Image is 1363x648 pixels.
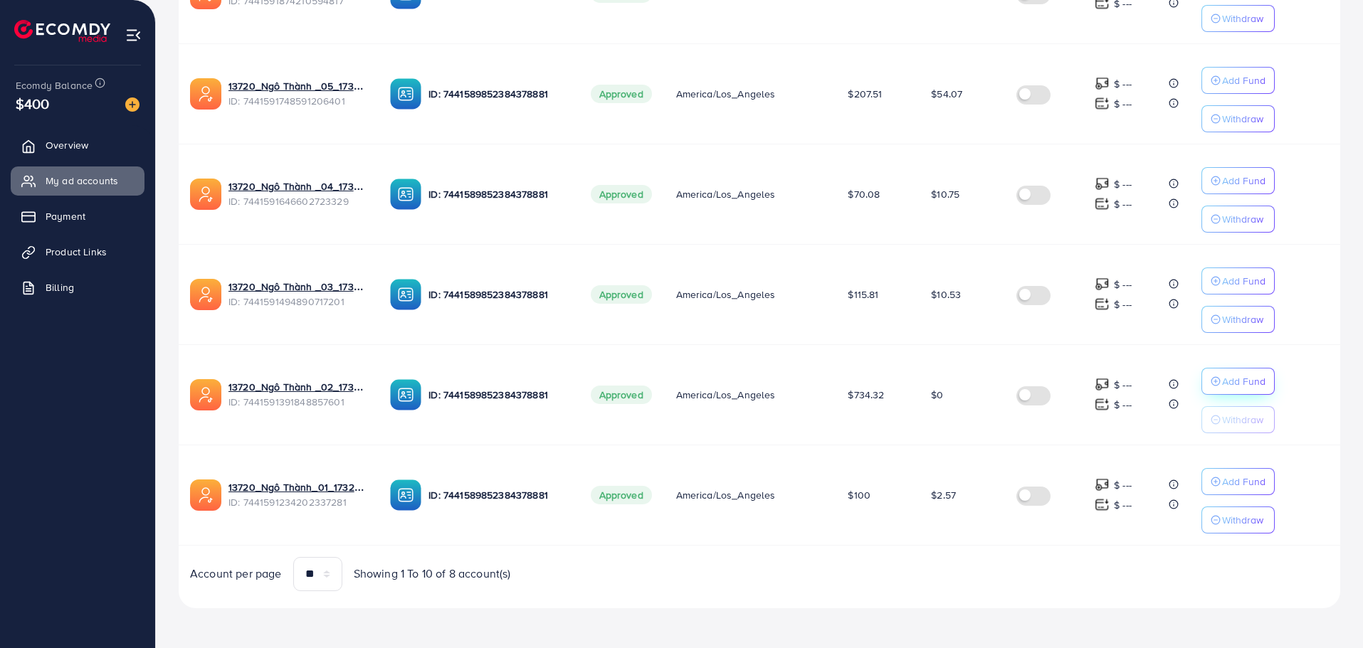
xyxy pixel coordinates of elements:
span: $207.51 [848,87,882,101]
p: $ --- [1114,196,1132,213]
a: Payment [11,202,144,230]
img: ic-ads-acc.e4c84228.svg [190,279,221,310]
img: top-up amount [1095,377,1110,392]
img: ic-ads-acc.e4c84228.svg [190,78,221,110]
img: ic-ba-acc.ded83a64.svg [390,279,421,310]
iframe: Chat [1303,584,1352,637]
span: $100 [848,488,870,502]
p: $ --- [1114,496,1132,514]
span: ID: 7441591646602723329 [228,194,367,208]
span: Approved [591,285,652,304]
p: $ --- [1114,396,1132,413]
span: $54.07 [931,87,962,101]
p: $ --- [1114,75,1132,92]
img: top-up amount [1095,76,1110,91]
span: $2.57 [931,488,956,502]
div: <span class='underline'>13720_Ngô Thành_01_1732630486593</span></br>7441591234202337281 [228,480,367,509]
p: Add Fund [1222,172,1265,189]
span: My ad accounts [46,174,118,188]
a: 13720_Ngô Thành _05_1732630602998 [228,79,367,93]
img: top-up amount [1095,96,1110,111]
span: $0 [931,388,943,402]
p: $ --- [1114,276,1132,293]
p: ID: 7441589852384378881 [428,186,567,203]
p: Withdraw [1222,311,1263,328]
div: <span class='underline'>13720_Ngô Thành _02_1732630523463</span></br>7441591391848857601 [228,380,367,409]
span: America/Los_Angeles [676,488,776,502]
img: ic-ba-acc.ded83a64.svg [390,379,421,410]
p: $ --- [1114,176,1132,193]
p: ID: 7441589852384378881 [428,286,567,303]
img: ic-ba-acc.ded83a64.svg [390,479,421,511]
p: Add Fund [1222,72,1265,89]
span: ID: 7441591748591206401 [228,94,367,108]
img: ic-ads-acc.e4c84228.svg [190,379,221,410]
span: America/Los_Angeles [676,187,776,201]
div: <span class='underline'>13720_Ngô Thành _05_1732630602998</span></br>7441591748591206401 [228,79,367,108]
span: Overview [46,138,88,152]
p: ID: 7441589852384378881 [428,386,567,403]
span: Approved [591,185,652,203]
p: Withdraw [1222,10,1263,27]
p: Add Fund [1222,473,1265,490]
button: Withdraw [1201,506,1275,533]
p: Withdraw [1222,211,1263,228]
span: Approved [591,85,652,103]
span: Billing [46,280,74,294]
span: Approved [591,486,652,504]
button: Add Fund [1201,468,1275,495]
span: America/Los_Angeles [676,87,776,101]
p: Withdraw [1222,110,1263,127]
span: $400 [16,93,50,114]
span: Payment [46,209,85,223]
p: $ --- [1114,95,1132,112]
p: Add Fund [1222,272,1265,290]
a: Billing [11,273,144,302]
a: My ad accounts [11,166,144,195]
a: 13720_Ngô Thành _03_1732630551077 [228,280,367,294]
span: America/Los_Angeles [676,287,776,302]
button: Withdraw [1201,105,1275,132]
span: $70.08 [848,187,880,201]
span: $734.32 [848,388,884,402]
p: Withdraw [1222,511,1263,529]
p: $ --- [1114,376,1132,393]
img: top-up amount [1095,497,1110,512]
a: 13720_Ngô Thành _04_1732630579207 [228,179,367,193]
p: ID: 7441589852384378881 [428,85,567,102]
a: 13720_Ngô Thành _02_1732630523463 [228,380,367,394]
img: ic-ba-acc.ded83a64.svg [390,179,421,210]
div: <span class='underline'>13720_Ngô Thành _03_1732630551077</span></br>7441591494890717201 [228,280,367,309]
span: $10.53 [931,287,961,302]
p: ID: 7441589852384378881 [428,487,567,504]
img: top-up amount [1095,196,1110,211]
img: top-up amount [1095,477,1110,492]
button: Withdraw [1201,206,1275,233]
span: ID: 7441591234202337281 [228,495,367,509]
img: top-up amount [1095,277,1110,292]
span: $10.75 [931,187,959,201]
img: menu [125,27,142,43]
div: <span class='underline'>13720_Ngô Thành _04_1732630579207</span></br>7441591646602723329 [228,179,367,208]
a: 13720_Ngô Thành_01_1732630486593 [228,480,367,494]
p: Withdraw [1222,411,1263,428]
span: ID: 7441591494890717201 [228,294,367,309]
button: Withdraw [1201,406,1275,433]
img: ic-ads-acc.e4c84228.svg [190,479,221,511]
span: America/Los_Angeles [676,388,776,402]
span: $115.81 [848,287,878,302]
button: Add Fund [1201,167,1275,194]
span: Account per page [190,565,282,582]
img: top-up amount [1095,176,1110,191]
p: $ --- [1114,296,1132,313]
span: Product Links [46,245,107,259]
img: image [125,97,140,112]
p: Add Fund [1222,373,1265,390]
p: $ --- [1114,477,1132,494]
span: ID: 7441591391848857601 [228,395,367,409]
a: Overview [11,131,144,159]
img: logo [14,20,110,42]
a: Product Links [11,238,144,266]
span: Approved [591,386,652,404]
